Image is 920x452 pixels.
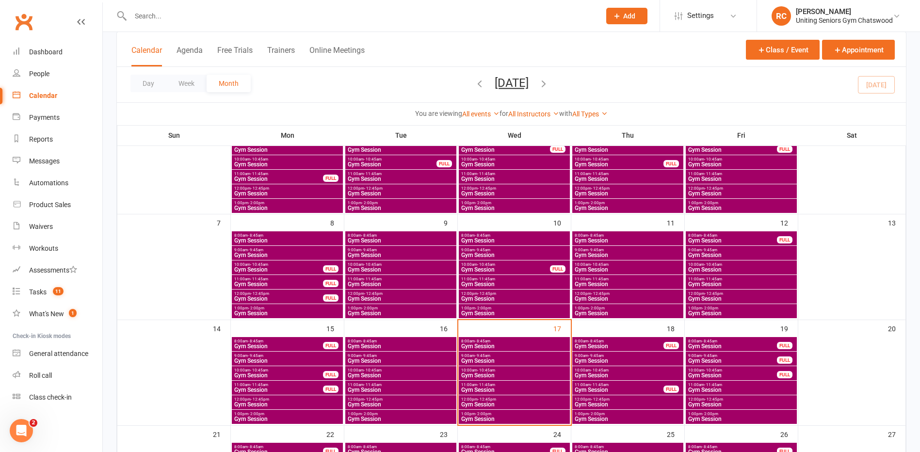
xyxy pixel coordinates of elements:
[663,342,679,349] div: FULL
[347,310,454,316] span: Gym Session
[688,147,777,153] span: Gym Session
[13,194,102,216] a: Product Sales
[347,281,454,287] span: Gym Session
[461,306,568,310] span: 1:00pm
[461,205,568,211] span: Gym Session
[267,46,295,66] button: Trainers
[574,233,681,238] span: 8:00am
[688,291,795,296] span: 12:00pm
[688,238,777,243] span: Gym Session
[29,201,71,209] div: Product Sales
[704,368,722,372] span: - 10:45am
[436,160,452,167] div: FULL
[574,310,681,316] span: Gym Session
[574,262,681,267] span: 10:00am
[461,157,568,161] span: 10:00am
[461,281,568,287] span: Gym Session
[746,40,820,60] button: Class / Event
[234,383,323,387] span: 11:00am
[13,41,102,63] a: Dashboard
[475,201,491,205] span: - 2:00pm
[772,6,791,26] div: RC
[574,281,681,287] span: Gym Session
[688,358,777,364] span: Gym Session
[574,277,681,281] span: 11:00am
[248,354,263,358] span: - 9:45am
[574,238,681,243] span: Gym Session
[461,262,550,267] span: 10:00am
[13,281,102,303] a: Tasks 11
[217,46,253,66] button: Free Trials
[574,306,681,310] span: 1:00pm
[13,238,102,259] a: Workouts
[888,214,905,230] div: 13
[591,262,609,267] span: - 10:45am
[822,40,895,60] button: Appointment
[688,186,795,191] span: 12:00pm
[588,248,604,252] span: - 9:45am
[574,201,681,205] span: 1:00pm
[234,358,341,364] span: Gym Session
[29,371,52,379] div: Roll call
[29,135,53,143] div: Reports
[323,280,339,287] div: FULL
[688,248,795,252] span: 9:00am
[574,372,681,378] span: Gym Session
[347,291,454,296] span: 12:00pm
[461,291,568,296] span: 12:00pm
[461,343,568,349] span: Gym Session
[131,46,162,66] button: Calendar
[461,339,568,343] span: 8:00am
[29,70,49,78] div: People
[323,342,339,349] div: FULL
[550,265,565,273] div: FULL
[29,179,68,187] div: Automations
[29,48,63,56] div: Dashboard
[13,259,102,281] a: Assessments
[234,201,341,205] span: 1:00pm
[364,157,382,161] span: - 10:45am
[234,233,341,238] span: 8:00am
[250,383,268,387] span: - 11:45am
[30,419,37,427] span: 2
[796,16,893,25] div: Uniting Seniors Gym Chatswood
[688,201,795,205] span: 1:00pm
[117,125,231,145] th: Sun
[574,358,681,364] span: Gym Session
[207,75,251,92] button: Month
[234,172,323,176] span: 11:00am
[550,145,565,153] div: FULL
[574,248,681,252] span: 9:00am
[461,277,568,281] span: 11:00am
[29,157,60,165] div: Messages
[688,343,777,349] span: Gym Session
[780,320,798,336] div: 19
[461,252,568,258] span: Gym Session
[574,147,681,153] span: Gym Session
[475,233,490,238] span: - 8:45am
[667,214,684,230] div: 11
[29,266,77,274] div: Assessments
[477,277,495,281] span: - 11:45am
[231,125,344,145] th: Mon
[574,296,681,302] span: Gym Session
[347,248,454,252] span: 9:00am
[234,339,323,343] span: 8:00am
[234,252,341,258] span: Gym Session
[361,354,377,358] span: - 9:45am
[364,291,383,296] span: - 12:45pm
[663,160,679,167] div: FULL
[688,310,795,316] span: Gym Session
[572,110,608,118] a: All Types
[362,306,378,310] span: - 2:00pm
[234,372,323,378] span: Gym Session
[364,262,382,267] span: - 10:45am
[234,191,341,196] span: Gym Session
[461,161,568,167] span: Gym Session
[250,172,268,176] span: - 11:45am
[777,145,792,153] div: FULL
[461,186,568,191] span: 12:00pm
[234,157,341,161] span: 10:00am
[250,368,268,372] span: - 10:45am
[688,172,795,176] span: 11:00am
